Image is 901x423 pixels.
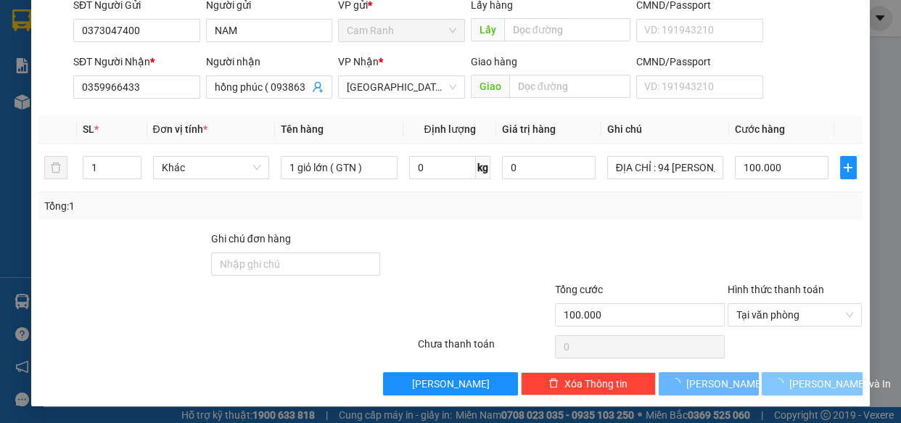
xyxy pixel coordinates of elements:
[735,123,785,135] span: Cước hàng
[471,75,509,98] span: Giao
[601,115,730,144] th: Ghi chú
[736,304,854,326] span: Tại văn phòng
[162,157,261,178] span: Khác
[471,56,517,67] span: Giao hàng
[211,233,291,245] label: Ghi chú đơn hàng
[607,156,724,179] input: Ghi Chú
[281,123,324,135] span: Tên hàng
[509,75,630,98] input: Dọc đường
[762,372,862,395] button: [PERSON_NAME] và In
[44,198,349,214] div: Tổng: 1
[44,156,67,179] button: delete
[281,156,398,179] input: VD: Bàn, Ghế
[636,54,763,70] div: CMND/Passport
[73,54,200,70] div: SĐT Người Nhận
[564,376,628,392] span: Xóa Thông tin
[206,54,333,70] div: Người nhận
[773,378,789,388] span: loading
[841,162,856,173] span: plus
[424,123,475,135] span: Định lượng
[670,378,686,388] span: loading
[789,376,891,392] span: [PERSON_NAME] và In
[502,123,556,135] span: Giá trị hàng
[347,76,456,98] span: Sài Gòn
[521,372,656,395] button: deleteXóa Thông tin
[211,252,380,276] input: Ghi chú đơn hàng
[548,378,559,390] span: delete
[471,18,504,41] span: Lấy
[383,372,518,395] button: [PERSON_NAME]
[502,156,596,179] input: 0
[504,18,630,41] input: Dọc đường
[476,156,490,179] span: kg
[153,123,207,135] span: Đơn vị tính
[83,123,94,135] span: SL
[347,20,456,41] span: Cam Ranh
[686,376,764,392] span: [PERSON_NAME]
[659,372,759,395] button: [PERSON_NAME]
[840,156,857,179] button: plus
[728,284,824,295] label: Hình thức thanh toán
[412,376,490,392] span: [PERSON_NAME]
[312,81,324,93] span: user-add
[338,56,379,67] span: VP Nhận
[416,336,554,361] div: Chưa thanh toán
[555,284,603,295] span: Tổng cước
